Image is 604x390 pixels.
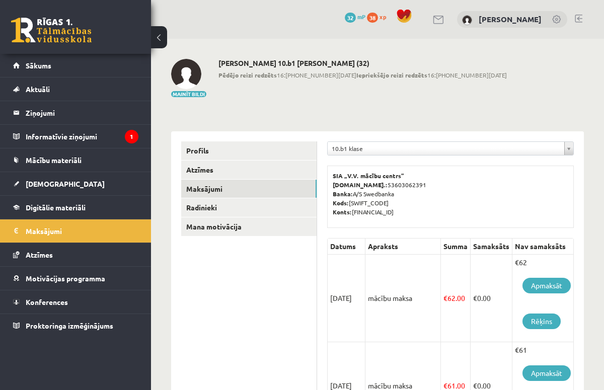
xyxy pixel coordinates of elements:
[328,239,365,255] th: Datums
[441,255,471,342] td: 62.00
[13,290,138,314] a: Konferences
[171,91,206,97] button: Mainīt bildi
[26,85,50,94] span: Aktuāli
[218,59,507,67] h2: [PERSON_NAME] 10.b1 [PERSON_NAME] (32)
[345,13,356,23] span: 32
[26,274,105,283] span: Motivācijas programma
[26,250,53,259] span: Atzīmes
[462,15,472,25] img: Maksims Cibuļskis
[181,198,317,217] a: Radinieki
[13,314,138,337] a: Proktoringa izmēģinājums
[13,77,138,101] a: Aktuāli
[365,255,441,342] td: mācību maksa
[171,59,201,89] img: Maksims Cibuļskis
[181,141,317,160] a: Profils
[13,125,138,148] a: Informatīvie ziņojumi1
[522,314,561,329] a: Rēķins
[218,70,507,80] span: 16:[PHONE_NUMBER][DATE] 16:[PHONE_NUMBER][DATE]
[181,180,317,198] a: Maksājumi
[218,71,277,79] b: Pēdējo reizi redzēts
[356,71,427,79] b: Iepriekšējo reizi redzēts
[13,196,138,219] a: Digitālie materiāli
[522,278,571,293] a: Apmaksāt
[333,171,568,216] p: 53603062391 A/S Swedbanka [SWIFT_CODE] [FINANCIAL_ID]
[26,61,51,70] span: Sākums
[333,172,405,180] b: SIA „V.V. mācību centrs”
[473,381,477,390] span: €
[13,172,138,195] a: [DEMOGRAPHIC_DATA]
[125,130,138,143] i: 1
[479,14,542,24] a: [PERSON_NAME]
[328,255,365,342] td: [DATE]
[443,381,447,390] span: €
[522,365,571,381] a: Apmaksāt
[512,239,574,255] th: Nav samaksāts
[181,217,317,236] a: Mana motivācija
[181,161,317,179] a: Atzīmes
[26,155,82,165] span: Mācību materiāli
[380,13,386,21] span: xp
[26,203,86,212] span: Digitālie materiāli
[345,13,365,21] a: 32 mP
[357,13,365,21] span: mP
[471,239,512,255] th: Samaksāts
[333,208,352,216] b: Konts:
[13,267,138,290] a: Motivācijas programma
[26,179,105,188] span: [DEMOGRAPHIC_DATA]
[473,293,477,302] span: €
[26,297,68,306] span: Konferences
[26,321,113,330] span: Proktoringa izmēģinājums
[11,18,92,43] a: Rīgas 1. Tālmācības vidusskola
[332,142,560,155] span: 10.b1 klase
[365,239,441,255] th: Apraksts
[471,255,512,342] td: 0.00
[26,219,138,243] legend: Maksājumi
[512,255,574,342] td: €62
[443,293,447,302] span: €
[328,142,573,155] a: 10.b1 klase
[333,181,388,189] b: [DOMAIN_NAME].:
[26,101,138,124] legend: Ziņojumi
[13,219,138,243] a: Maksājumi
[13,148,138,172] a: Mācību materiāli
[13,101,138,124] a: Ziņojumi
[26,125,138,148] legend: Informatīvie ziņojumi
[13,243,138,266] a: Atzīmes
[13,54,138,77] a: Sākums
[367,13,378,23] span: 38
[441,239,471,255] th: Summa
[333,190,353,198] b: Banka:
[333,199,349,207] b: Kods:
[367,13,391,21] a: 38 xp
